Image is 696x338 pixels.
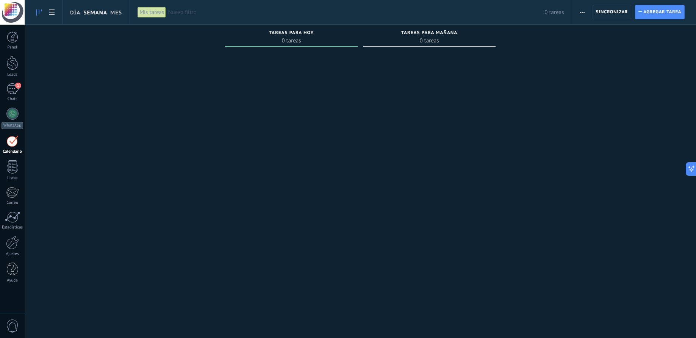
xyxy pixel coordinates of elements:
div: Tareas para mañana [367,30,492,37]
span: Tareas para hoy [269,30,314,36]
div: Calendario [2,149,23,154]
span: Nuevo filtro [168,9,544,16]
div: Leads [2,72,23,77]
button: Agregar tarea [635,5,685,19]
div: Panel [2,45,23,50]
div: Ajustes [2,252,23,257]
span: 0 tareas [229,37,354,44]
div: Ayuda [2,278,23,283]
div: Estadísticas [2,225,23,230]
div: WhatsApp [2,122,23,129]
div: Chats [2,97,23,102]
div: Mis tareas [138,7,166,18]
button: Sincronizar [593,5,632,19]
div: Tareas para hoy [229,30,354,37]
a: To-do list [45,5,58,20]
span: 0 tareas [544,9,564,16]
span: 0 tareas [367,37,492,44]
div: Correo [2,200,23,205]
a: To-do line [33,5,45,20]
button: Más [577,5,588,19]
span: 1 [15,83,21,89]
div: Listas [2,176,23,181]
span: Agregar tarea [643,5,681,19]
span: Sincronizar [596,10,628,14]
span: Tareas para mañana [401,30,458,36]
